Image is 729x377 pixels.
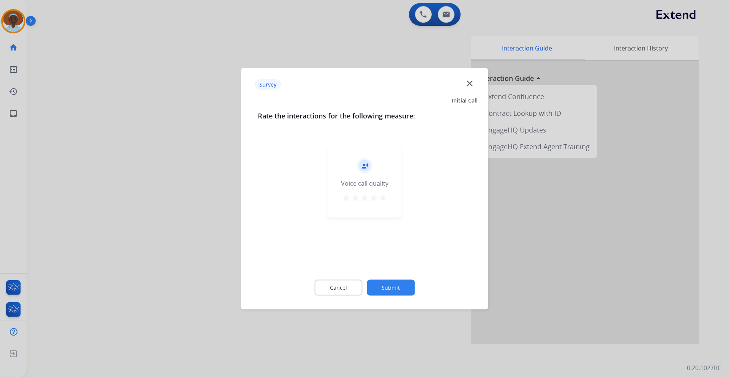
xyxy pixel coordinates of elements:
p: Survey [255,79,281,90]
mat-icon: close [465,78,475,88]
mat-icon: star [360,193,369,202]
mat-icon: star [378,193,387,202]
mat-icon: star [342,193,351,202]
h3: Rate the interactions for the following measure: [258,110,472,121]
div: Voice call quality [341,178,388,188]
mat-icon: record_voice_over [361,162,368,169]
button: Cancel [314,279,362,295]
p: 0.20.1027RC [687,363,721,372]
button: Submit [367,279,415,295]
mat-icon: star [369,193,378,202]
span: Initial Call [452,96,478,104]
mat-icon: star [351,193,360,202]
